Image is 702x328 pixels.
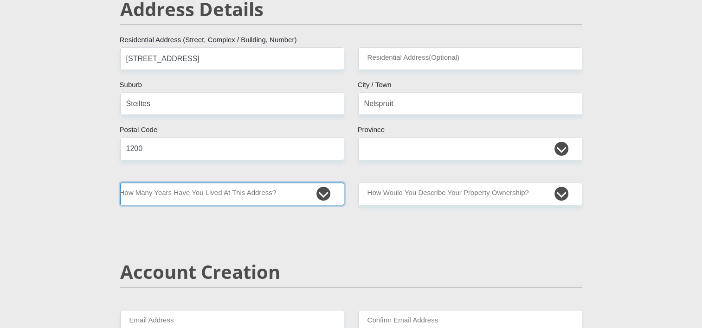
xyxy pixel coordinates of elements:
[358,183,582,205] select: Please select a value
[358,47,582,70] input: Address line 2 (Optional)
[120,261,582,283] h2: Account Creation
[120,183,344,205] select: Please select a value
[120,47,344,70] input: Valid residential address
[358,137,582,160] select: Please Select a Province
[120,92,344,115] input: Suburb
[120,137,344,160] input: Postal Code
[358,92,582,115] input: City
